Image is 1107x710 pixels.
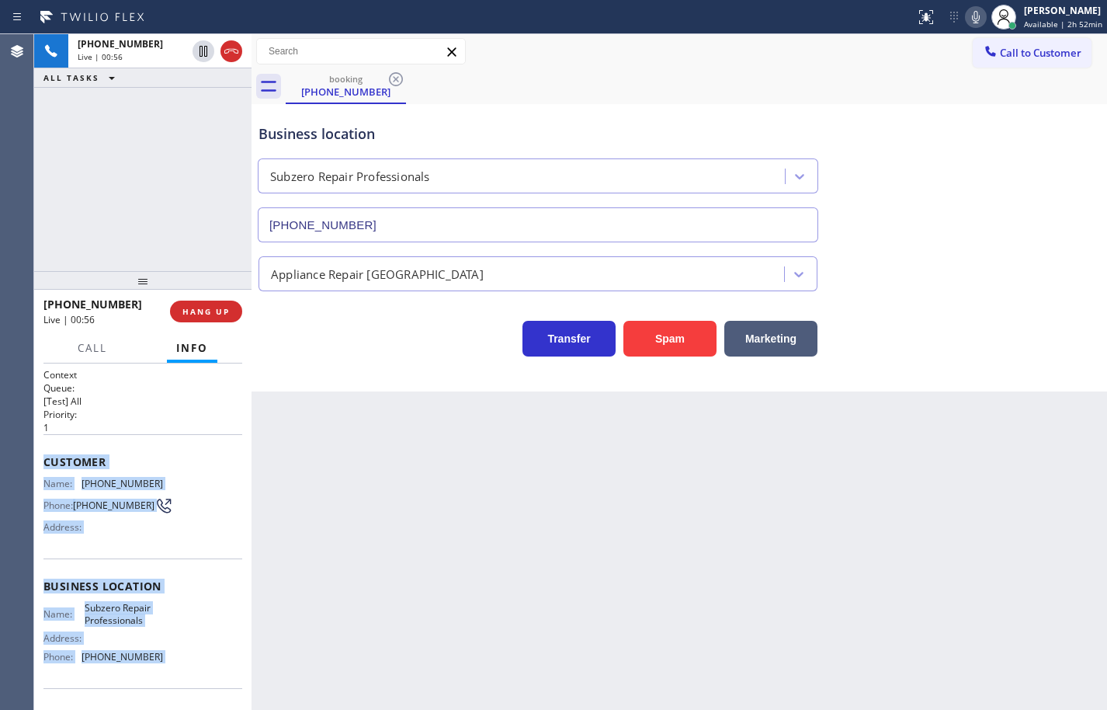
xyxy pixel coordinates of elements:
[82,651,163,663] span: [PHONE_NUMBER]
[1000,46,1081,60] span: Call to Customer
[43,651,82,663] span: Phone:
[43,395,242,408] p: [Test] All
[1024,4,1102,17] div: [PERSON_NAME]
[43,499,73,511] span: Phone:
[43,478,82,489] span: Name:
[78,37,163,50] span: [PHONE_NUMBER]
[193,40,214,62] button: Hold Customer
[724,321,817,357] button: Marketing
[258,207,818,242] input: Phone Number
[34,68,130,87] button: ALL TASKS
[623,321,717,357] button: Spam
[182,306,230,317] span: HANG UP
[43,521,85,533] span: Address:
[43,368,242,381] h1: Context
[287,85,404,99] div: [PHONE_NUMBER]
[973,38,1091,68] button: Call to Customer
[43,72,99,83] span: ALL TASKS
[78,341,107,355] span: Call
[271,265,484,283] div: Appliance Repair [GEOGRAPHIC_DATA]
[82,478,163,489] span: [PHONE_NUMBER]
[270,168,430,186] div: Subzero Repair Professionals
[176,341,208,355] span: Info
[287,73,404,85] div: booking
[43,313,95,326] span: Live | 00:56
[43,381,242,395] h2: Queue:
[220,40,242,62] button: Hang up
[43,579,242,593] span: Business location
[259,124,817,144] div: Business location
[43,408,242,421] h2: Priority:
[43,608,85,620] span: Name:
[167,333,217,364] button: Info
[257,39,465,64] input: Search
[43,421,242,434] p: 1
[43,632,85,644] span: Address:
[85,602,162,626] span: Subzero Repair Professionals
[1024,19,1102,30] span: Available | 2h 52min
[73,499,154,511] span: [PHONE_NUMBER]
[522,321,616,357] button: Transfer
[287,69,404,103] div: (917) 518-3499
[68,333,116,364] button: Call
[965,6,987,28] button: Mute
[43,297,142,311] span: [PHONE_NUMBER]
[170,301,242,322] button: HANG UP
[78,51,123,62] span: Live | 00:56
[43,454,242,469] span: Customer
